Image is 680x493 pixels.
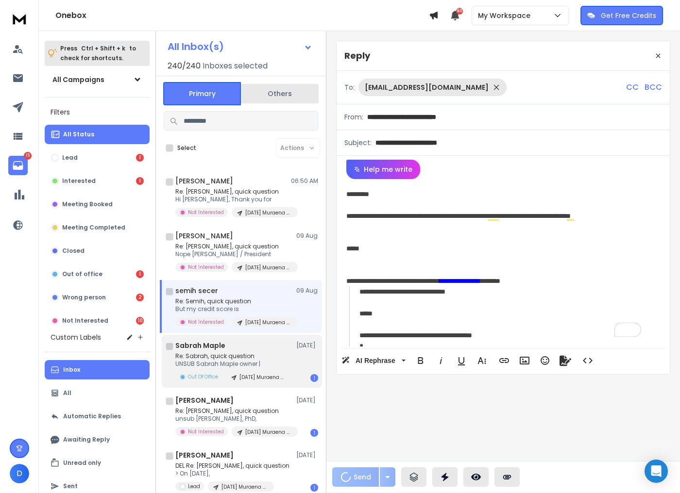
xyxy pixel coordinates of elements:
[296,232,318,240] p: 09 Aug
[160,37,320,56] button: All Inbox(s)
[62,270,102,278] p: Out of office
[63,482,78,490] p: Sent
[62,317,108,325] p: Not Interested
[45,195,150,214] button: Meeting Booked
[175,176,233,186] h1: [PERSON_NAME]
[45,288,150,307] button: Wrong person2
[10,464,29,483] button: D
[63,412,121,420] p: Automatic Replies
[62,154,78,162] p: Lead
[136,317,144,325] div: 10
[62,247,85,255] p: Closed
[188,428,224,435] p: Not Interested
[241,83,319,104] button: Others
[175,360,292,368] p: UNSUB Sabrah Maple owner |
[536,351,554,370] button: Emoticons
[310,374,318,382] div: 1
[52,75,104,84] h1: All Campaigns
[203,60,268,72] h3: Inboxes selected
[8,156,28,175] a: 15
[45,264,150,284] button: Out of office1
[337,179,670,346] div: To enrich screen reader interactions, please activate Accessibility in Grammarly extension settings
[346,160,420,179] button: Help me write
[478,11,534,20] p: My Workspace
[340,351,408,370] button: AI Rephrase
[80,43,127,54] span: Ctrl + Shift + k
[45,453,150,473] button: Unread only
[556,351,575,370] button: Signature
[45,70,150,89] button: All Campaigns
[136,294,144,301] div: 2
[63,389,71,397] p: All
[296,451,318,459] p: [DATE]
[175,352,292,360] p: Re: Sabrah, quick question
[188,209,224,216] p: Not Interested
[580,6,663,25] button: Get Free Credits
[45,407,150,426] button: Automatic Replies
[365,82,489,92] p: [EMAIL_ADDRESS][DOMAIN_NAME]
[136,154,144,162] div: 1
[344,49,370,63] p: Reply
[175,188,292,196] p: Re: [PERSON_NAME], quick question
[136,270,144,278] div: 1
[175,243,292,250] p: Re: [PERSON_NAME], quick question
[354,357,397,365] span: AI Rephrase
[245,264,292,271] p: [DATE] Muraena 3rd List
[175,462,289,470] p: DEL Re: [PERSON_NAME], quick question
[175,286,218,296] h1: semih secer
[175,196,292,203] p: Hi [PERSON_NAME], Thank you for
[601,11,656,20] p: Get Free Credits
[45,105,150,119] h3: Filters
[626,82,639,93] p: CC
[45,171,150,191] button: Interested1
[515,351,534,370] button: Insert Image (Ctrl+P)
[45,360,150,379] button: Inbox
[456,8,463,15] span: 50
[310,484,318,492] div: 1
[136,177,144,185] div: 1
[296,396,318,404] p: [DATE]
[51,332,101,342] h3: Custom Labels
[296,287,318,295] p: 09 Aug
[63,131,94,138] p: All Status
[10,10,29,28] img: logo
[344,138,372,148] p: Subject:
[188,373,218,380] p: Out Of Office
[188,318,224,326] p: Not Interested
[239,374,286,381] p: [DATE] Muraena 3rd List
[24,152,32,160] p: 15
[175,395,234,405] h1: [PERSON_NAME]
[291,177,318,185] p: 06:50 AM
[63,366,80,374] p: Inbox
[45,218,150,237] button: Meeting Completed
[175,470,289,477] p: > On [DATE],
[60,44,136,63] p: Press to check for shortcuts.
[645,460,668,483] div: Open Intercom Messenger
[175,297,292,305] p: Re: Semih, quick question
[55,10,429,21] h1: Onebox
[296,342,318,349] p: [DATE]
[45,430,150,449] button: Awaiting Reply
[62,177,96,185] p: Interested
[188,263,224,271] p: Not Interested
[245,209,292,216] p: [DATE] Muraena 3rd List
[310,429,318,437] div: 1
[645,82,662,93] p: BCC
[163,82,241,105] button: Primary
[175,231,233,241] h1: [PERSON_NAME]
[344,112,363,122] p: From:
[175,341,225,350] h1: Sabrah Maple
[63,436,110,444] p: Awaiting Reply
[62,294,106,301] p: Wrong person
[245,428,292,436] p: [DATE] Muraena 3rd List
[45,241,150,261] button: Closed
[62,200,113,208] p: Meeting Booked
[432,351,450,370] button: Italic (Ctrl+I)
[177,144,196,152] label: Select
[578,351,597,370] button: Code View
[168,60,201,72] span: 240 / 240
[63,459,101,467] p: Unread only
[175,415,292,423] p: unsub [PERSON_NAME], PhD,
[221,483,268,491] p: [DATE] Muraena 3rd List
